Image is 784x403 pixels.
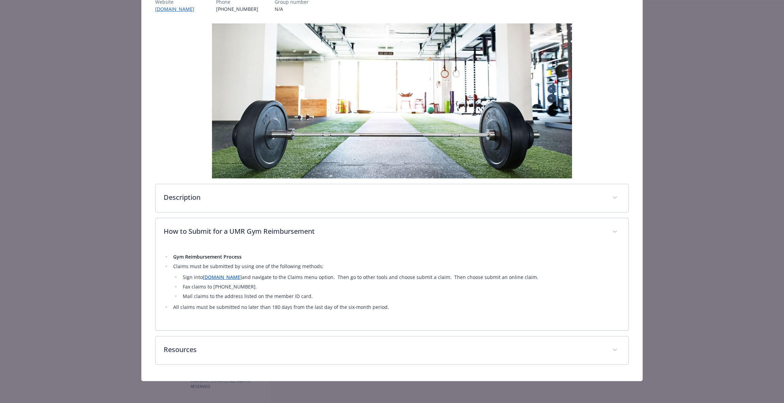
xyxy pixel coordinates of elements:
li: Mail claims to the address listed on the member ID card. [181,292,621,300]
p: [PHONE_NUMBER] [216,5,258,13]
p: Resources [164,345,604,355]
p: Description [164,192,604,203]
div: Resources [156,336,629,364]
p: How to Submit for a UMR Gym Reimbursement [164,226,604,236]
li: Fax claims to [PHONE_NUMBER]. [181,283,621,291]
img: banner [212,23,572,178]
div: How to Submit for a UMR Gym Reimbursement [156,246,629,330]
div: How to Submit for a UMR Gym Reimbursement [156,218,629,246]
a: [DOMAIN_NAME] [155,6,200,12]
p: N/A [275,5,309,13]
li: All claims must be submitted no later than 180 days from the last day of the six-month period. [171,303,621,311]
strong: Gym Reimbursement Process [173,253,242,260]
a: [DOMAIN_NAME] [203,274,242,280]
div: Description [156,184,629,212]
li: Sign into and navigate to the Claims menu option. Then go to other tools and choose submit a clai... [181,273,621,281]
li: Claims must be submitted by using one of the following methods: [171,262,621,300]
